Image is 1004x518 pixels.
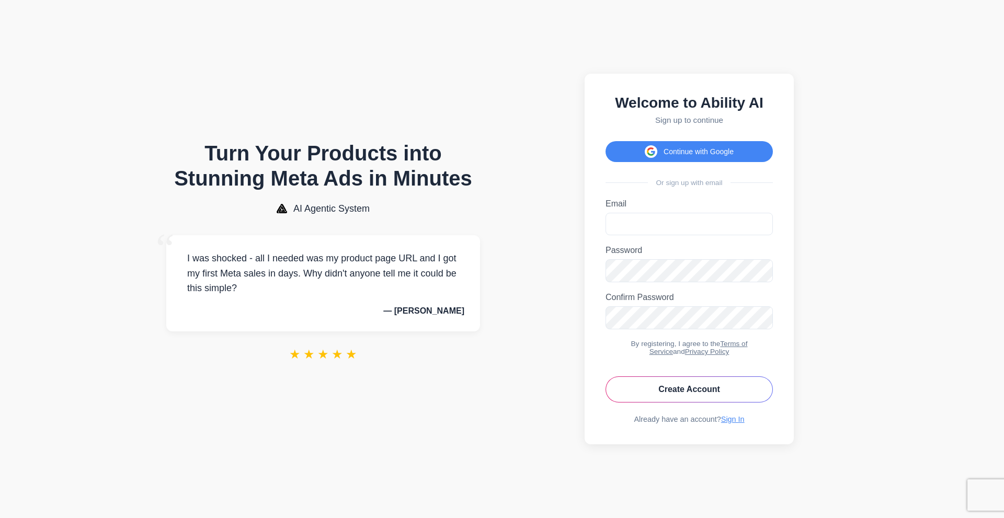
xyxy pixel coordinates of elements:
span: ★ [317,347,329,362]
h2: Welcome to Ability AI [606,95,773,111]
a: Terms of Service [649,340,748,355]
button: Continue with Google [606,141,773,162]
p: — [PERSON_NAME] [182,306,464,316]
span: ★ [332,347,343,362]
span: “ [156,225,175,272]
label: Password [606,246,773,255]
h1: Turn Your Products into Stunning Meta Ads in Minutes [166,141,480,191]
a: Privacy Policy [685,348,729,355]
div: Or sign up with email [606,179,773,187]
div: By registering, I agree to the and [606,340,773,355]
button: Create Account [606,376,773,402]
img: AI Agentic System Logo [277,204,287,213]
span: ★ [289,347,301,362]
span: ★ [303,347,315,362]
a: Sign In [721,415,745,423]
label: Email [606,199,773,209]
div: Already have an account? [606,415,773,423]
span: ★ [346,347,357,362]
label: Confirm Password [606,293,773,302]
span: AI Agentic System [293,203,370,214]
p: Sign up to continue [606,116,773,124]
p: I was shocked - all I needed was my product page URL and I got my first Meta sales in days. Why d... [182,251,464,296]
